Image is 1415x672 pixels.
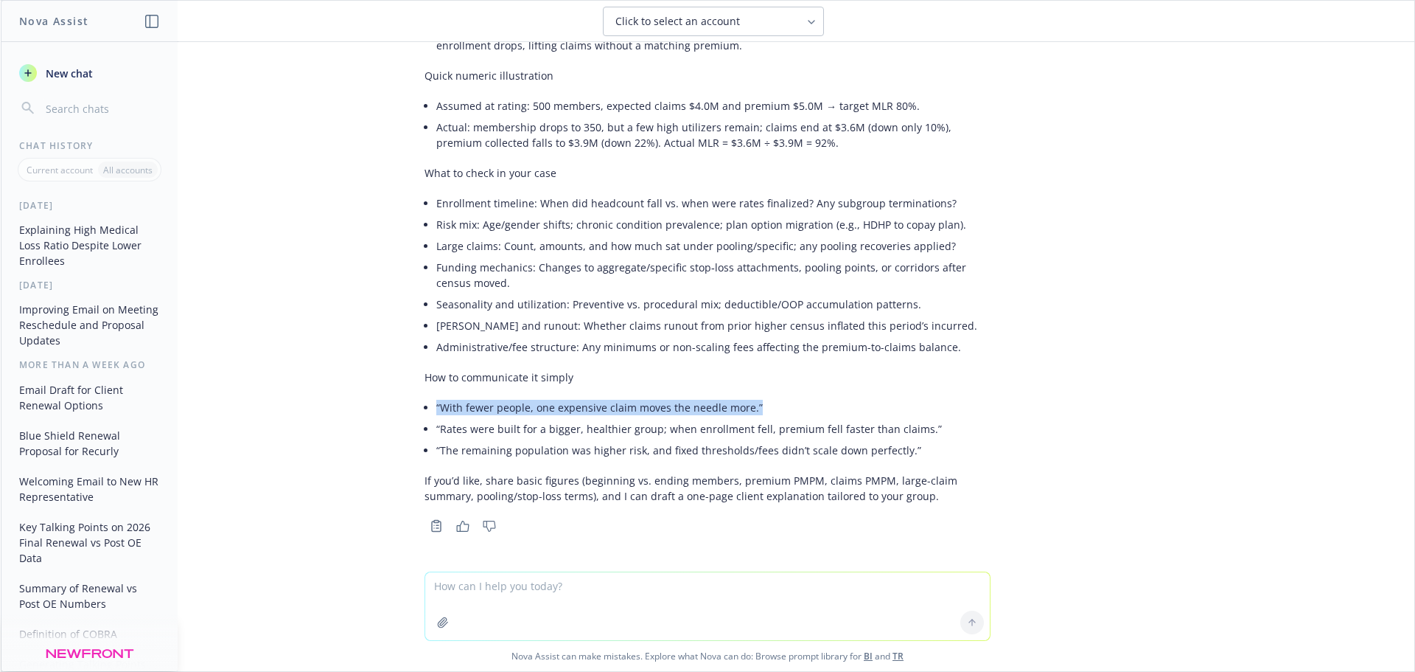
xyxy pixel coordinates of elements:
span: New chat [43,66,93,81]
li: Administrative/fee structure: Any minimums or non-scaling fees affecting the premium-to-claims ba... [436,336,990,358]
li: Risk mix: Age/gender shifts; chronic condition prevalence; plan option migration (e.g., HDHP to c... [436,214,990,235]
button: Summary of Renewal vs Post OE Numbers [13,576,166,616]
p: Quick numeric illustration [424,68,990,83]
h1: Nova Assist [19,13,88,29]
li: Large claims: Count, amounts, and how much sat under pooling/specific; any pooling recoveries app... [436,235,990,257]
span: Click to select an account [615,14,740,29]
li: “The remaining population was higher risk, and fixed thresholds/fees didn’t scale down perfectly.” [436,440,990,461]
li: Funding mechanics: Changes to aggregate/specific stop‑loss attachments, pooling points, or corrid... [436,257,990,294]
li: Enrollment timeline: When did headcount fall vs. when were rates finalized? Any subgroup terminat... [436,193,990,214]
div: More than a week ago [1,358,178,371]
button: Email Draft for Client Renewal Options [13,378,166,418]
span: Nova Assist can make mistakes. Explore what Nova can do: Browse prompt library for and [7,641,1408,671]
p: Current account [27,164,93,176]
button: Blue Shield Renewal Proposal for Recurly [13,423,166,463]
div: Chat History [1,139,178,152]
button: Thumbs down [478,516,501,536]
a: TR [892,650,904,662]
button: Welcoming Email to New HR Representative [13,469,166,509]
p: What to check in your case [424,165,990,181]
button: Definition of COBRA [13,622,166,646]
input: Search chats [43,98,160,119]
li: “Rates were built for a bigger, healthier group; when enrollment fell, premium fell faster than c... [436,418,990,440]
button: Click to select an account [603,7,824,36]
li: “With fewer people, one expensive claim moves the needle more.” [436,397,990,418]
li: Assumed at rating: 500 members, expected claims $4.0M and premium $5.0M → target MLR 80%. [436,95,990,117]
p: How to communicate it simply [424,370,990,385]
button: Explaining High Medical Loss Ratio Despite Lower Enrollees [13,218,166,273]
li: Actual: membership drops to 350, but a few high utilizers remain; claims end at $3.6M (down only ... [436,117,990,153]
a: BI [864,650,873,662]
div: [DATE] [1,199,178,212]
div: [DATE] [1,279,178,291]
button: New chat [13,60,166,86]
button: Improving Email on Meeting Reschedule and Proposal Updates [13,297,166,353]
button: Key Talking Points on 2026 Final Renewal vs Post OE Data [13,515,166,570]
svg: Copy to clipboard [430,519,443,533]
li: Seasonality and utilization: Preventive vs. procedural mix; deductible/OOP accumulation patterns. [436,294,990,315]
p: All accounts [103,164,153,176]
li: [PERSON_NAME] and runout: Whether claims runout from prior higher census inflated this period’s i... [436,315,990,336]
p: If you’d like, share basic figures (beginning vs. ending members, premium PMPM, claims PMPM, larg... [424,473,990,504]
